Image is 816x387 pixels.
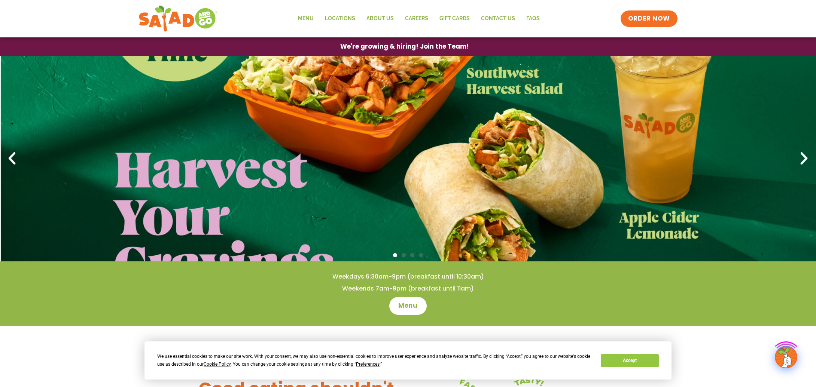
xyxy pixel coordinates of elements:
a: Contact Us [475,10,521,27]
a: Careers [399,10,434,27]
span: Go to slide 3 [410,253,414,257]
div: We use essential cookies to make our site work. With your consent, we may also use non-essential ... [157,353,592,368]
span: ORDER NOW [628,14,670,23]
button: Accept [601,354,658,367]
h4: Weekdays 6:30am-9pm (breakfast until 10:30am) [15,273,801,281]
a: Menu [292,10,319,27]
div: Previous slide [4,150,20,167]
h4: Weekends 7am-9pm (breakfast until 11am) [15,285,801,293]
span: Go to slide 2 [402,253,406,257]
a: About Us [361,10,399,27]
a: Locations [319,10,361,27]
span: Go to slide 1 [393,253,397,257]
img: new-SAG-logo-768×292 [138,4,217,34]
div: Cookie Consent Prompt [144,341,672,380]
span: Menu [398,301,417,310]
a: ORDER NOW [621,10,678,27]
nav: Menu [292,10,545,27]
a: GIFT CARDS [434,10,475,27]
span: Cookie Policy [204,362,231,367]
span: Preferences [356,362,380,367]
a: FAQs [521,10,545,27]
a: We're growing & hiring! Join the Team! [329,38,480,55]
span: We're growing & hiring! Join the Team! [340,43,469,50]
div: Next slide [796,150,812,167]
span: Go to slide 4 [419,253,423,257]
a: Menu [389,297,426,315]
